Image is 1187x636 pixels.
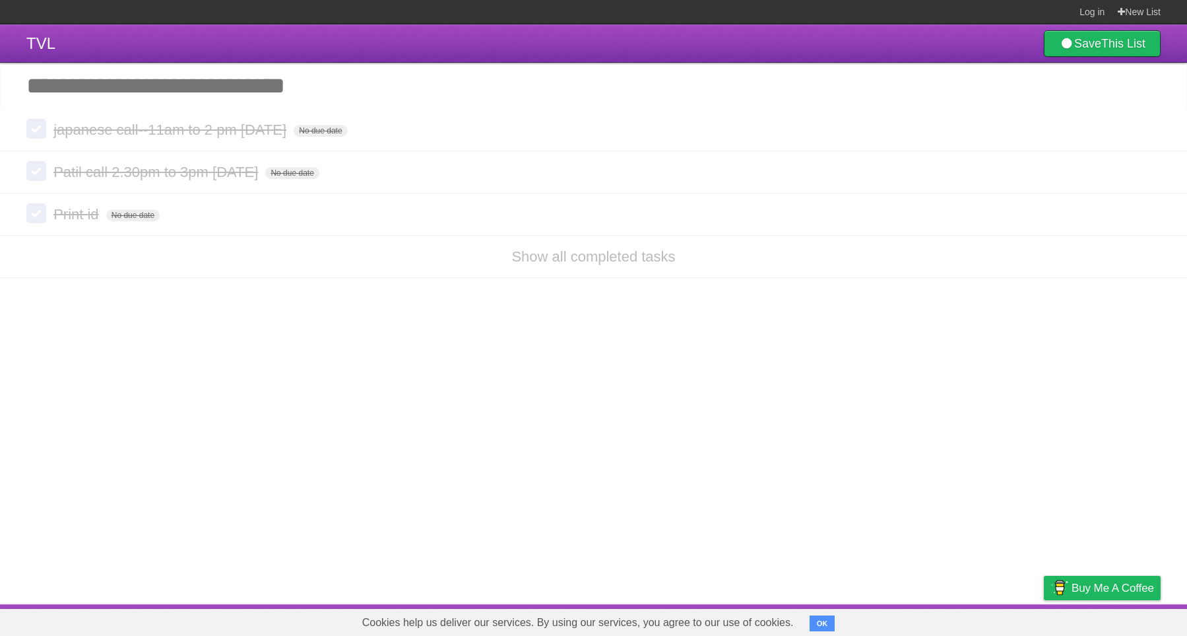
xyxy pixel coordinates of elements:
span: TVL [26,34,55,52]
a: Buy me a coffee [1044,576,1161,600]
b: This List [1101,37,1145,50]
span: No due date [294,125,347,137]
span: Print id [53,206,102,223]
a: Developers [912,608,965,633]
label: Done [26,161,46,181]
span: Patil call 2.30pm to 3pm [DATE] [53,164,261,180]
span: japanese call--11am to 2 pm [DATE] [53,122,290,138]
a: About [868,608,896,633]
span: Cookies help us deliver our services. By using our services, you agree to our use of cookies. [349,610,807,636]
a: SaveThis List [1044,30,1161,57]
img: Buy me a coffee [1050,577,1068,599]
span: Buy me a coffee [1072,577,1154,600]
a: Privacy [1027,608,1061,633]
label: Done [26,119,46,139]
label: Done [26,203,46,223]
a: Show all completed tasks [511,248,675,265]
span: No due date [106,209,160,221]
a: Suggest a feature [1077,608,1161,633]
button: OK [810,616,835,631]
a: Terms [982,608,1011,633]
span: No due date [265,167,319,179]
